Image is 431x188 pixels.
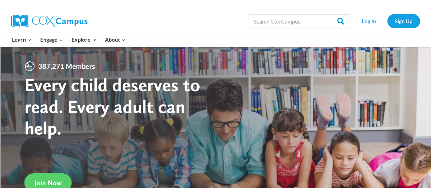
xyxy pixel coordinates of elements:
[11,15,88,27] img: Cox Campus
[72,35,96,44] span: Explore
[354,14,420,28] nav: Secondary Navigation
[249,14,351,28] input: Search Cox Campus
[387,14,420,28] a: Sign Up
[8,32,130,47] nav: Primary Navigation
[40,35,63,44] span: Engage
[12,35,31,44] span: Learn
[354,14,384,28] a: Log In
[105,35,125,44] span: About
